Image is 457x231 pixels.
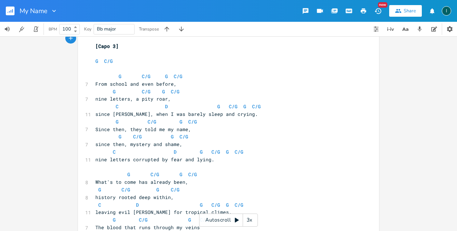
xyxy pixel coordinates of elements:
[165,103,168,110] span: D
[378,2,387,8] div: New
[235,149,243,155] span: C/G
[119,73,122,80] span: G
[142,88,151,95] span: C/G
[95,209,232,215] span: leaving evil [PERSON_NAME] for tropical climes.
[252,103,261,110] span: C/G
[162,88,165,95] span: G
[95,111,258,117] span: since [PERSON_NAME], when I was barely sleep and crying.
[113,149,116,155] span: C
[136,202,139,208] span: D
[200,149,203,155] span: G
[156,186,159,193] span: G
[116,118,119,125] span: G
[226,149,229,155] span: G
[211,149,220,155] span: C/G
[404,8,416,14] div: Share
[95,156,214,163] span: nine letters corrupted by fear and lying.
[95,58,98,64] span: G
[95,96,171,102] span: nine letters, a pity roar,
[148,118,156,125] span: C/G
[188,171,197,178] span: C/G
[98,202,101,208] span: C
[122,186,130,193] span: C/G
[20,8,48,14] span: My Name
[226,202,229,208] span: G
[171,133,174,140] span: G
[188,118,197,125] span: C/G
[442,6,451,16] div: Ibarreche
[243,214,256,227] div: 3x
[104,58,113,64] span: C/G
[98,186,101,193] span: G
[371,4,385,17] button: New
[200,202,203,208] span: G
[389,5,422,17] button: Share
[199,214,258,227] div: Autoscroll
[180,133,188,140] span: C/G
[133,133,142,140] span: C/G
[113,216,116,223] span: G
[95,179,188,185] span: What's to come has already been,
[174,149,177,155] span: D
[95,43,119,49] span: [Capo 3]
[217,103,220,110] span: G
[97,26,116,32] span: Bb major
[165,73,168,80] span: G
[235,202,243,208] span: C/G
[151,171,159,178] span: C/G
[95,141,182,147] span: since then, mystery and shame,
[49,27,57,31] div: BPM
[95,194,174,200] span: history rooted deep within,
[180,118,182,125] span: G
[243,103,246,110] span: G
[442,3,451,19] button: I
[95,81,177,87] span: From school and even before,
[171,88,180,95] span: C/G
[174,73,182,80] span: C/G
[139,216,148,223] span: C/G
[142,73,151,80] span: C/G
[139,27,159,31] div: Transpose
[95,126,191,133] span: Since then, they told me my name,
[188,216,191,223] span: G
[116,103,119,110] span: C
[211,202,220,208] span: C/G
[171,186,180,193] span: C/G
[119,133,122,140] span: G
[229,103,238,110] span: C/G
[84,27,91,31] div: Key
[95,224,200,231] span: The blood that runs through my veins
[127,171,130,178] span: G
[180,171,182,178] span: G
[113,88,116,95] span: G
